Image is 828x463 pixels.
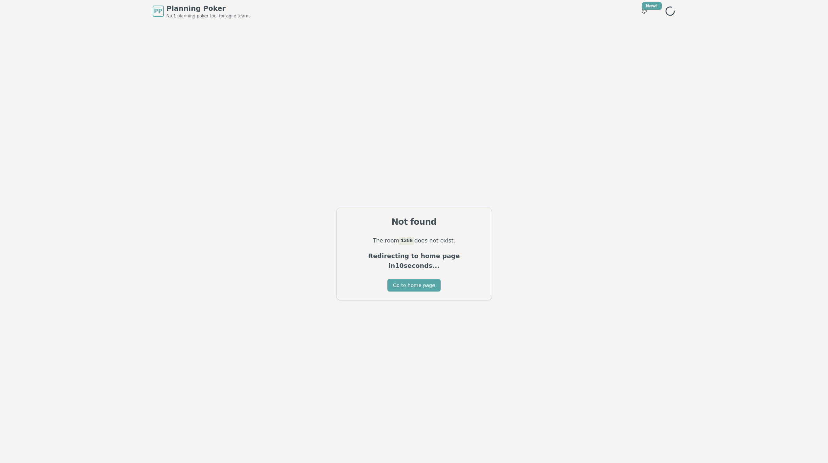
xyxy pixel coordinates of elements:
a: PPPlanning PokerNo.1 planning poker tool for agile teams [153,3,251,19]
div: New! [642,2,662,10]
span: PP [154,7,162,15]
div: Not found [345,216,483,227]
p: The room does not exist. [345,236,483,246]
span: No.1 planning poker tool for agile teams [167,13,251,19]
button: New! [638,5,651,17]
code: 1358 [399,237,414,245]
span: Planning Poker [167,3,251,13]
p: Redirecting to home page in 10 seconds... [345,251,483,271]
button: Go to home page [387,279,441,292]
